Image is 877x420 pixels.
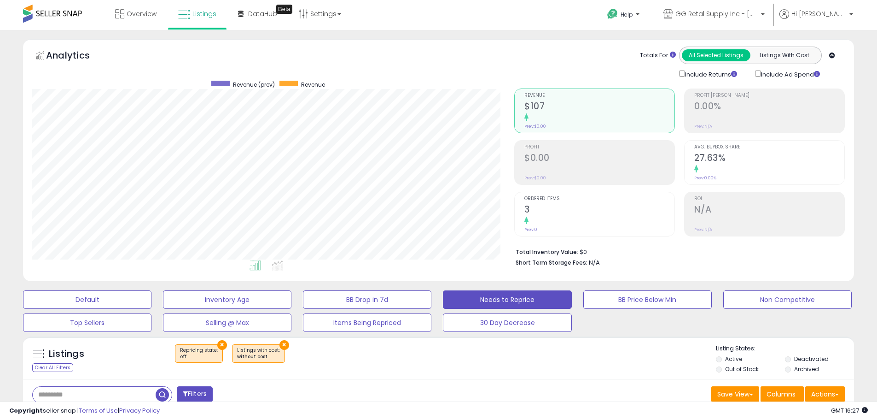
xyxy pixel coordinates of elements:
[23,314,151,332] button: Top Sellers
[831,406,868,415] span: 2025-08-14 16:27 GMT
[694,227,712,232] small: Prev: N/A
[192,9,216,18] span: Listings
[32,363,73,372] div: Clear All Filters
[711,386,759,402] button: Save View
[794,365,819,373] label: Archived
[524,175,546,181] small: Prev: $0.00
[716,344,854,353] p: Listing States:
[600,1,649,30] a: Help
[524,93,674,98] span: Revenue
[9,406,43,415] strong: Copyright
[694,101,844,113] h2: 0.00%
[524,204,674,217] h2: 3
[516,259,587,266] b: Short Term Storage Fees:
[524,153,674,165] h2: $0.00
[672,69,748,79] div: Include Returns
[725,365,759,373] label: Out of Stock
[675,9,758,18] span: GG Retal Supply Inc - [GEOGRAPHIC_DATA]
[79,406,118,415] a: Terms of Use
[180,347,218,361] span: Repricing state :
[694,153,844,165] h2: 27.63%
[725,355,742,363] label: Active
[640,51,676,60] div: Totals For
[443,314,571,332] button: 30 Day Decrease
[23,290,151,309] button: Default
[516,248,578,256] b: Total Inventory Value:
[237,347,280,361] span: Listings with cost :
[682,49,750,61] button: All Selected Listings
[694,145,844,150] span: Avg. Buybox Share
[9,407,160,415] div: seller snap | |
[180,354,218,360] div: off
[524,227,537,232] small: Prev: 0
[49,348,84,361] h5: Listings
[621,11,633,18] span: Help
[163,314,291,332] button: Selling @ Max
[524,101,674,113] h2: $107
[694,175,716,181] small: Prev: 0.00%
[805,386,845,402] button: Actions
[127,9,157,18] span: Overview
[607,8,618,20] i: Get Help
[524,145,674,150] span: Profit
[119,406,160,415] a: Privacy Policy
[303,314,431,332] button: Items Being Repriced
[303,290,431,309] button: BB Drop in 7d
[767,390,796,399] span: Columns
[750,49,819,61] button: Listings With Cost
[524,124,546,129] small: Prev: $0.00
[279,340,289,350] button: ×
[694,124,712,129] small: Prev: N/A
[748,69,835,79] div: Include Ad Spend
[233,81,275,89] span: Revenue (prev)
[761,386,804,402] button: Columns
[791,9,847,18] span: Hi [PERSON_NAME]
[443,290,571,309] button: Needs to Reprice
[237,354,280,360] div: without cost
[248,9,277,18] span: DataHub
[301,81,325,89] span: Revenue
[694,93,844,98] span: Profit [PERSON_NAME]
[694,204,844,217] h2: N/A
[589,258,600,267] span: N/A
[46,49,108,64] h5: Analytics
[723,290,852,309] button: Non Competitive
[177,386,213,402] button: Filters
[163,290,291,309] button: Inventory Age
[516,246,838,257] li: $0
[276,5,292,14] div: Tooltip anchor
[694,196,844,201] span: ROI
[524,196,674,201] span: Ordered Items
[794,355,829,363] label: Deactivated
[779,9,853,30] a: Hi [PERSON_NAME]
[217,340,227,350] button: ×
[583,290,712,309] button: BB Price Below Min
